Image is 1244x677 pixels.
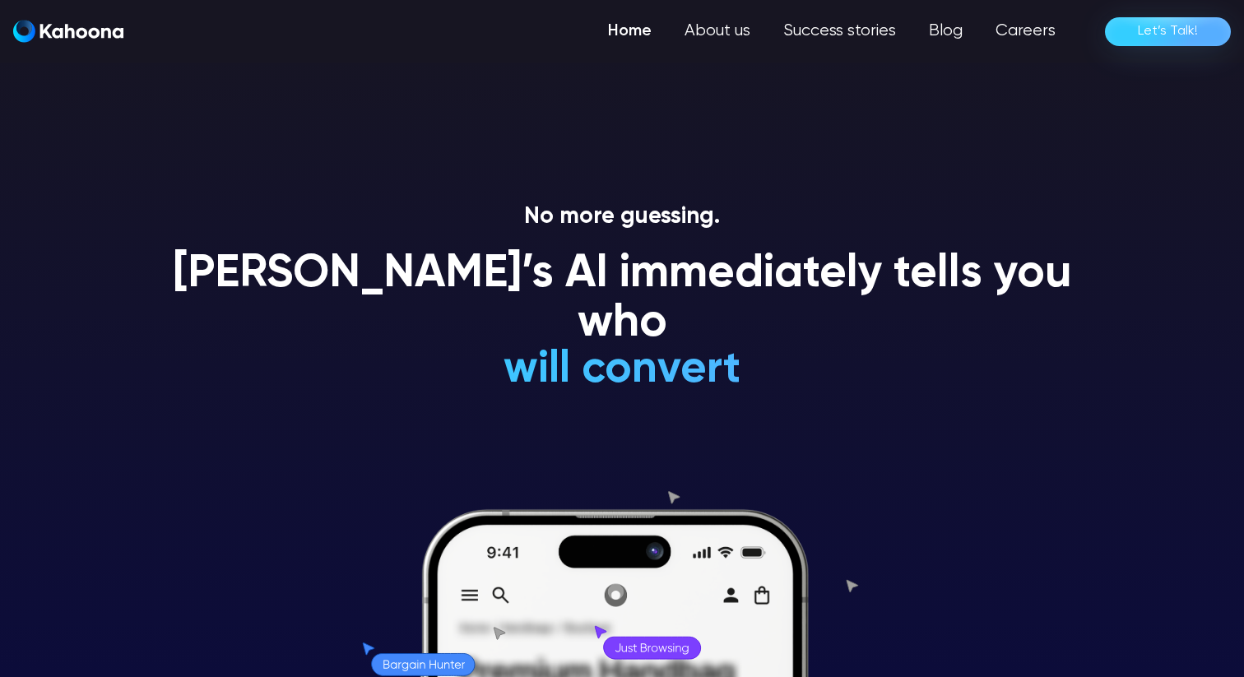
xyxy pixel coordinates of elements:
h1: will convert [380,345,865,394]
a: Blog [912,15,979,48]
div: Let’s Talk! [1138,18,1198,44]
a: Success stories [767,15,912,48]
g: Just Browsing [615,643,689,654]
a: Home [592,15,668,48]
a: About us [668,15,767,48]
p: No more guessing. [153,203,1091,231]
a: Let’s Talk! [1105,17,1231,46]
h1: [PERSON_NAME]’s AI immediately tells you who [153,250,1091,348]
img: Kahoona logo white [13,20,123,43]
a: Careers [979,15,1072,48]
a: home [13,20,123,44]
